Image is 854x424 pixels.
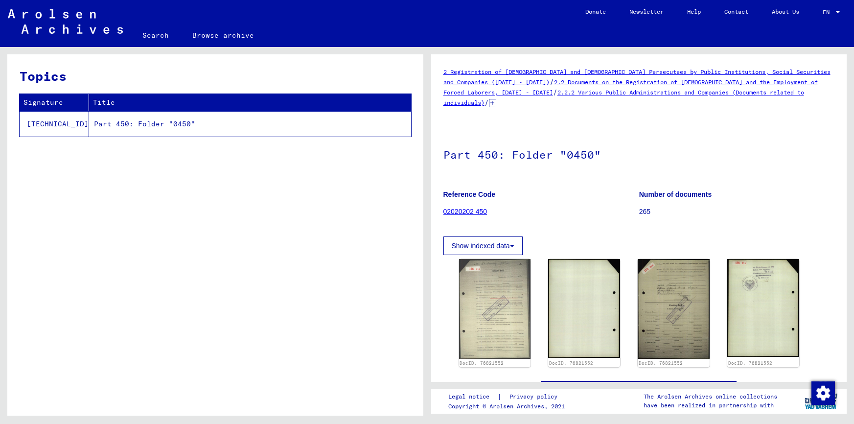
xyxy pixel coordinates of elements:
[553,88,557,96] span: /
[460,360,504,366] a: DocID: 76821552
[485,98,489,107] span: /
[727,259,799,357] img: 004.jpg
[443,190,496,198] b: Reference Code
[448,392,569,402] div: |
[443,132,835,175] h1: Part 450: Folder "0450"
[548,259,620,358] img: 002.jpg
[20,67,411,86] h3: Topics
[20,111,89,137] td: [TECHNICAL_ID]
[131,24,181,47] a: Search
[443,208,487,215] a: 02020202 450
[639,360,683,366] a: DocID: 76821552
[549,360,593,366] a: DocID: 76821552
[89,94,411,111] th: Title
[181,24,266,47] a: Browse archive
[644,392,777,401] p: The Arolsen Archives online collections
[638,259,710,359] img: 003.jpg
[20,94,89,111] th: Signature
[502,392,569,402] a: Privacy policy
[459,259,531,359] img: 001.jpg
[811,381,834,404] div: Change consent
[550,77,554,86] span: /
[823,9,833,16] span: EN
[443,78,818,96] a: 2.2 Documents on the Registration of [DEMOGRAPHIC_DATA] and the Employment of Forced Laborers, [D...
[639,207,834,217] p: 265
[448,392,497,402] a: Legal notice
[89,111,411,137] td: Part 450: Folder "0450"
[443,68,831,86] a: 2 Registration of [DEMOGRAPHIC_DATA] and [DEMOGRAPHIC_DATA] Persecutees by Public Institutions, S...
[811,381,835,405] img: Change consent
[728,360,772,366] a: DocID: 76821552
[443,236,523,255] button: Show indexed data
[644,401,777,410] p: have been realized in partnership with
[8,9,123,34] img: Arolsen_neg.svg
[443,89,804,106] a: 2.2.2 Various Public Administrations and Companies (Documents related to individuals)
[639,190,712,198] b: Number of documents
[803,389,839,413] img: yv_logo.png
[448,402,569,411] p: Copyright © Arolsen Archives, 2021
